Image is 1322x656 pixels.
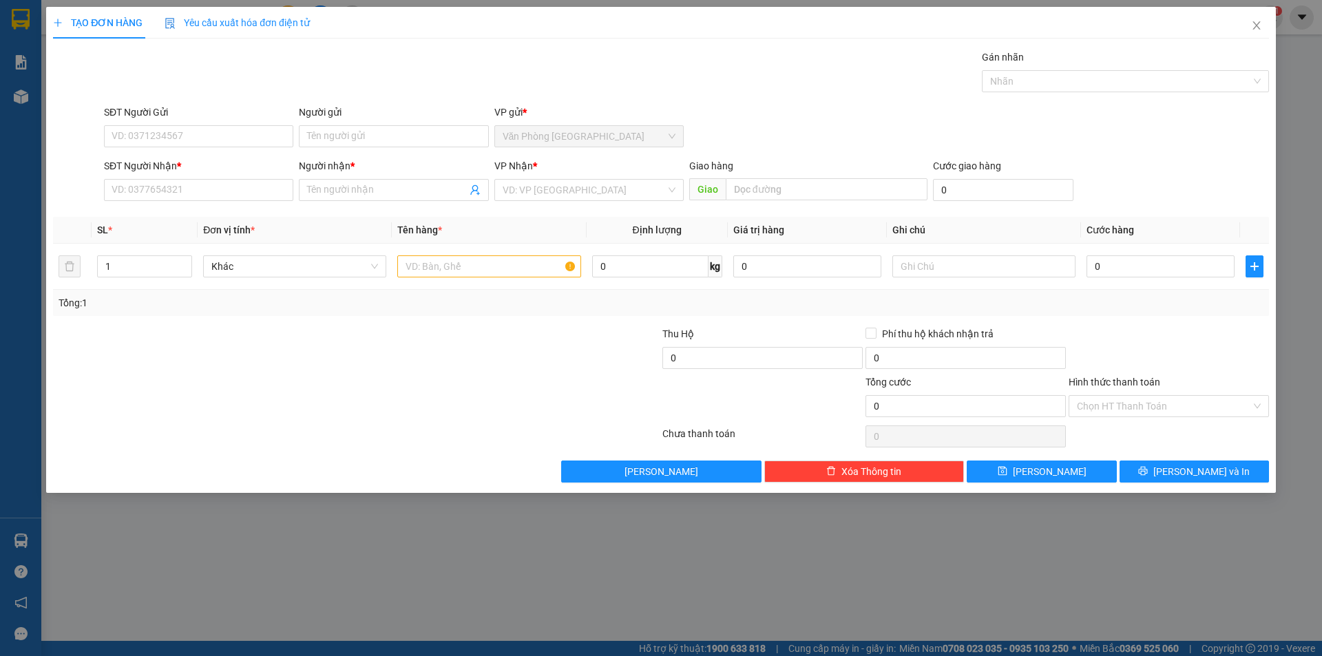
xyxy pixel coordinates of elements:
button: save[PERSON_NAME] [967,461,1116,483]
span: Giao [689,178,726,200]
span: plus [53,18,63,28]
span: Giá trị hàng [733,224,784,235]
span: SL [97,224,108,235]
span: Khác [211,256,378,277]
span: Văn Phòng Sài Gòn [503,126,675,147]
span: Thu Hộ [662,328,694,339]
button: deleteXóa Thông tin [764,461,965,483]
div: VP gửi [494,105,684,120]
span: VP Nhận [494,160,533,171]
span: Tên hàng [397,224,442,235]
span: Phí thu hộ khách nhận trả [877,326,999,341]
span: user-add [470,184,481,195]
img: icon [165,18,176,29]
span: Đơn vị tính [203,224,255,235]
span: close [1251,20,1262,31]
input: Cước giao hàng [933,179,1073,201]
span: [PERSON_NAME] và In [1153,464,1250,479]
span: plus [1246,261,1263,272]
span: [PERSON_NAME] [625,464,698,479]
button: printer[PERSON_NAME] và In [1120,461,1269,483]
label: Gán nhãn [982,52,1024,63]
input: VD: Bàn, Ghế [397,255,580,277]
span: save [998,466,1007,477]
button: delete [59,255,81,277]
label: Hình thức thanh toán [1069,377,1160,388]
span: Yêu cầu xuất hóa đơn điện tử [165,17,310,28]
input: Dọc đường [726,178,927,200]
span: Giao hàng [689,160,733,171]
div: Người nhận [299,158,488,173]
label: Cước giao hàng [933,160,1001,171]
button: [PERSON_NAME] [561,461,762,483]
button: plus [1246,255,1263,277]
span: kg [709,255,722,277]
span: printer [1138,466,1148,477]
div: SĐT Người Gửi [104,105,293,120]
span: Định lượng [633,224,682,235]
input: 0 [733,255,881,277]
div: SĐT Người Nhận [104,158,293,173]
input: Ghi Chú [892,255,1076,277]
span: Cước hàng [1087,224,1134,235]
span: delete [826,466,836,477]
th: Ghi chú [887,217,1081,244]
span: Tổng cước [865,377,911,388]
span: TẠO ĐƠN HÀNG [53,17,143,28]
div: Người gửi [299,105,488,120]
span: Xóa Thông tin [841,464,901,479]
span: [PERSON_NAME] [1013,464,1087,479]
div: Tổng: 1 [59,295,510,310]
button: Close [1237,7,1276,45]
div: Chưa thanh toán [661,426,864,450]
